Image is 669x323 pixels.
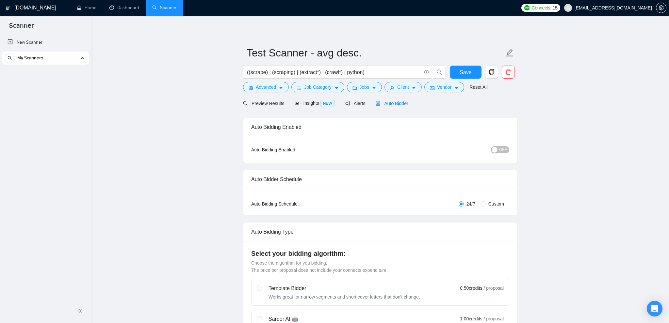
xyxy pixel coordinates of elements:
[553,4,558,11] span: 15
[424,70,429,74] span: info-circle
[269,294,420,300] div: Works great for narrow segments and short cover letters that don't change.
[433,66,446,79] button: search
[376,101,408,106] span: Auto Bidder
[291,82,344,92] button: barsJob Categorycaret-down
[78,308,84,314] span: double-left
[450,66,481,79] button: Save
[2,52,89,67] li: My Scanners
[251,170,509,189] div: Auto Bidder Schedule
[430,85,434,90] span: idcard
[152,5,176,10] a: searchScanner
[502,69,514,75] span: delete
[499,146,507,153] span: OFF
[247,68,421,76] input: Search Freelance Jobs...
[304,84,331,91] span: Job Category
[384,82,422,92] button: userClientcaret-down
[437,84,451,91] span: Vendor
[109,5,139,10] a: dashboardDashboard
[505,49,514,57] span: edit
[249,85,253,90] span: setting
[251,118,509,136] div: Auto Bidding Enabled
[295,100,334,106] span: Insights
[251,223,509,241] div: Auto Bidding Type
[17,52,43,65] span: My Scanners
[77,5,96,10] a: homeHome
[464,200,478,208] span: 24/7
[566,6,570,10] span: user
[297,85,302,90] span: bars
[2,36,89,49] li: New Scanner
[352,85,357,90] span: folder
[424,82,464,92] button: idcardVendorcaret-down
[531,4,551,11] span: Connects:
[485,69,498,75] span: copy
[251,146,337,153] div: Auto Bidding Enabled:
[502,66,515,79] button: delete
[256,84,276,91] span: Advanced
[485,66,498,79] button: copy
[412,85,416,90] span: caret-down
[320,100,335,107] span: NEW
[524,5,530,10] img: upwork-logo.png
[454,85,459,90] span: caret-down
[460,315,482,322] span: 1.00 credits
[251,260,388,273] span: Choose the algorithm for you bidding. The price per proposal does not include your connects expen...
[484,315,504,322] span: / proposal
[295,101,299,105] span: area-chart
[345,101,350,106] span: notification
[4,21,39,35] span: Scanner
[345,101,366,106] span: Alerts
[372,85,376,90] span: caret-down
[5,56,15,60] span: search
[460,285,482,292] span: 0.50 credits
[269,315,370,323] div: Sardor AI 🤖
[347,82,382,92] button: folderJobscaret-down
[8,36,84,49] a: New Scanner
[5,53,15,63] button: search
[243,101,248,106] span: search
[376,101,380,106] span: robot
[243,101,284,106] span: Preview Results
[484,285,504,291] span: / proposal
[251,249,509,258] h4: Select your bidding algorithm:
[6,3,10,13] img: logo
[656,5,666,10] a: setting
[647,301,662,316] div: Open Intercom Messenger
[269,285,420,292] div: Template Bidder
[397,84,409,91] span: Client
[460,68,471,76] span: Save
[433,69,446,75] span: search
[279,85,283,90] span: caret-down
[469,84,487,91] a: Reset All
[656,5,666,10] span: setting
[243,82,289,92] button: settingAdvancedcaret-down
[251,200,337,208] div: Auto Bidding Schedule:
[486,200,507,208] span: Custom
[360,84,369,91] span: Jobs
[334,85,339,90] span: caret-down
[247,45,504,61] input: Scanner name...
[390,85,395,90] span: user
[656,3,666,13] button: setting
